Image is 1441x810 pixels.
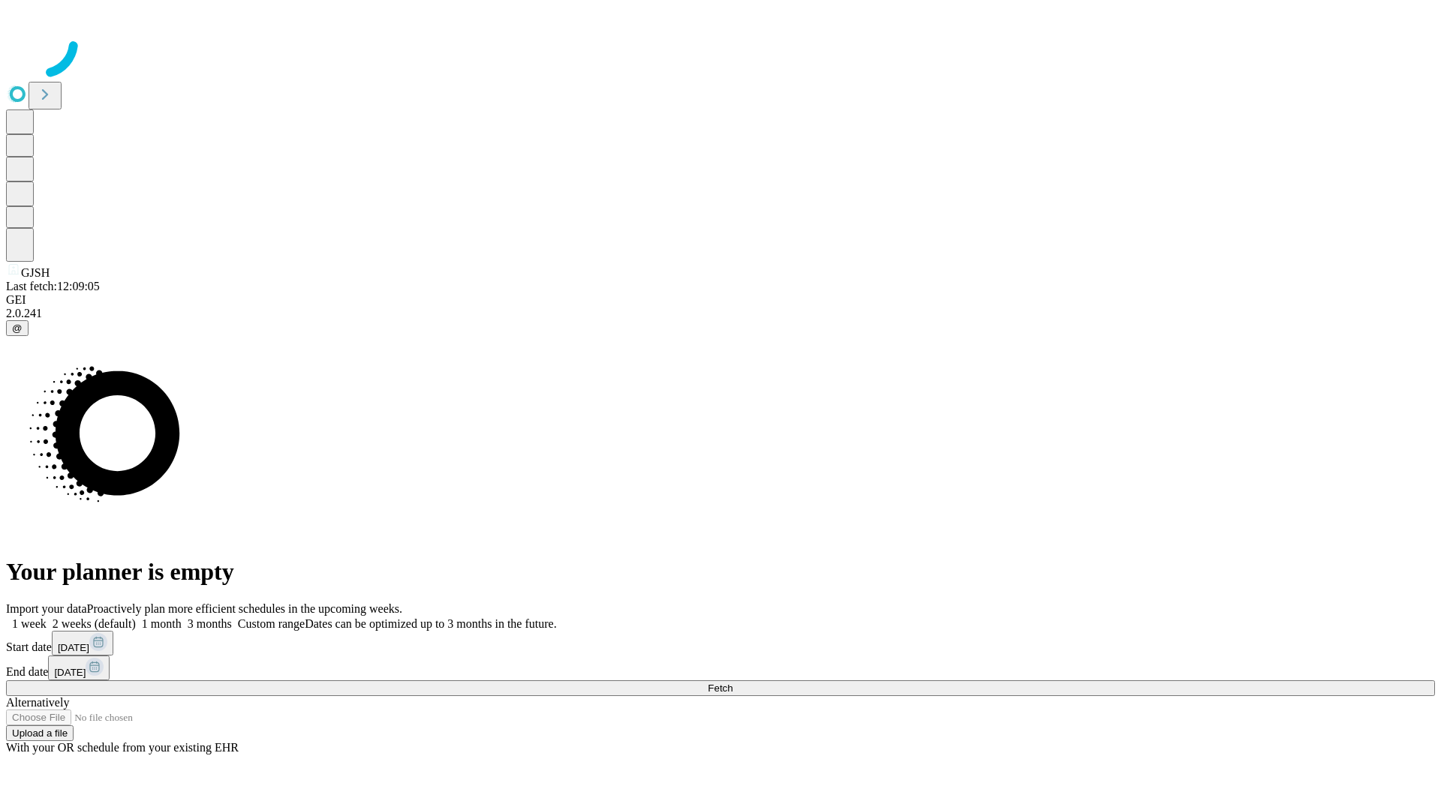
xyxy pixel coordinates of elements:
[6,696,69,709] span: Alternatively
[52,631,113,655] button: [DATE]
[6,680,1435,696] button: Fetch
[6,293,1435,307] div: GEI
[6,655,1435,680] div: End date
[48,655,110,680] button: [DATE]
[54,667,86,678] span: [DATE]
[6,307,1435,320] div: 2.0.241
[6,725,74,741] button: Upload a file
[708,682,733,694] span: Fetch
[6,631,1435,655] div: Start date
[6,558,1435,586] h1: Your planner is empty
[12,617,47,630] span: 1 week
[6,320,29,336] button: @
[305,617,556,630] span: Dates can be optimized up to 3 months in the future.
[142,617,182,630] span: 1 month
[21,266,50,279] span: GJSH
[6,602,87,615] span: Import your data
[238,617,305,630] span: Custom range
[87,602,402,615] span: Proactively plan more efficient schedules in the upcoming weeks.
[6,280,100,292] span: Last fetch: 12:09:05
[6,741,239,754] span: With your OR schedule from your existing EHR
[58,642,89,653] span: [DATE]
[188,617,232,630] span: 3 months
[53,617,136,630] span: 2 weeks (default)
[12,322,23,334] span: @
